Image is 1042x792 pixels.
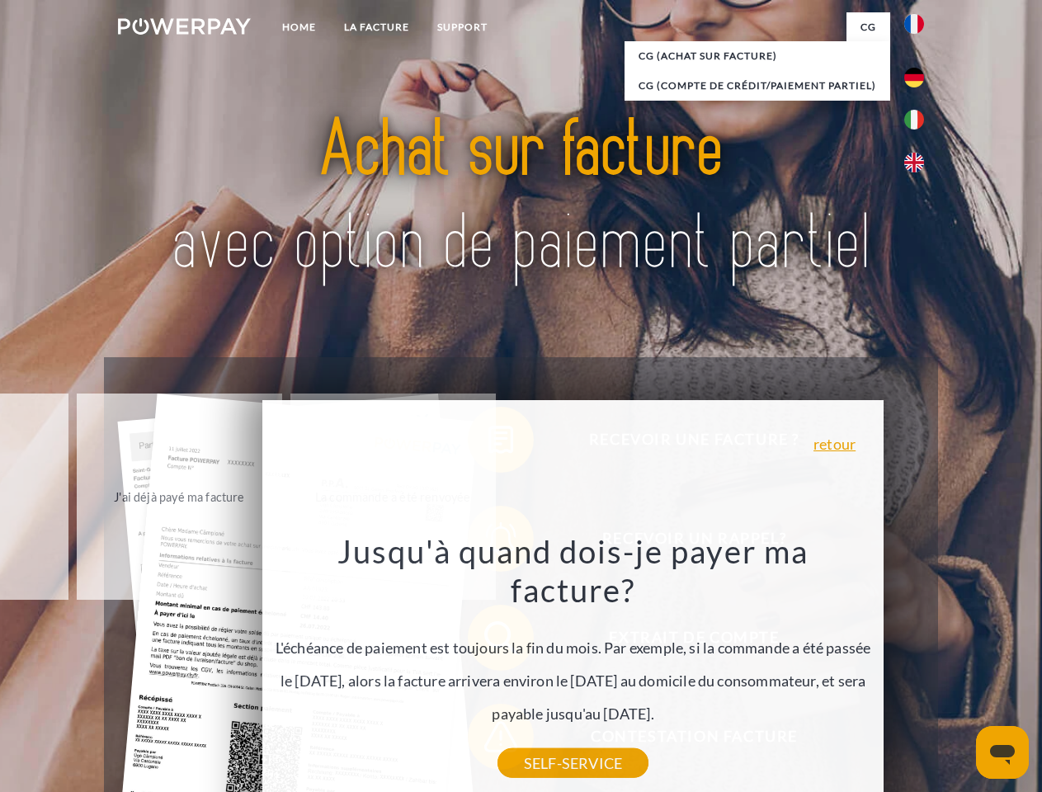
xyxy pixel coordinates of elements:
img: fr [904,14,924,34]
a: retour [813,436,856,451]
img: de [904,68,924,87]
a: CG (achat sur facture) [625,41,890,71]
img: it [904,110,924,130]
a: Home [268,12,330,42]
a: LA FACTURE [330,12,423,42]
img: title-powerpay_fr.svg [158,79,884,316]
div: J'ai déjà payé ma facture [87,485,272,507]
a: SELF-SERVICE [497,748,648,778]
div: L'échéance de paiement est toujours la fin du mois. Par exemple, si la commande a été passée le [... [272,531,875,763]
img: logo-powerpay-white.svg [118,18,251,35]
a: CG (Compte de crédit/paiement partiel) [625,71,890,101]
img: en [904,153,924,172]
a: Support [423,12,502,42]
a: CG [846,12,890,42]
h3: Jusqu'à quand dois-je payer ma facture? [272,531,875,610]
iframe: Bouton de lancement de la fenêtre de messagerie [976,726,1029,779]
